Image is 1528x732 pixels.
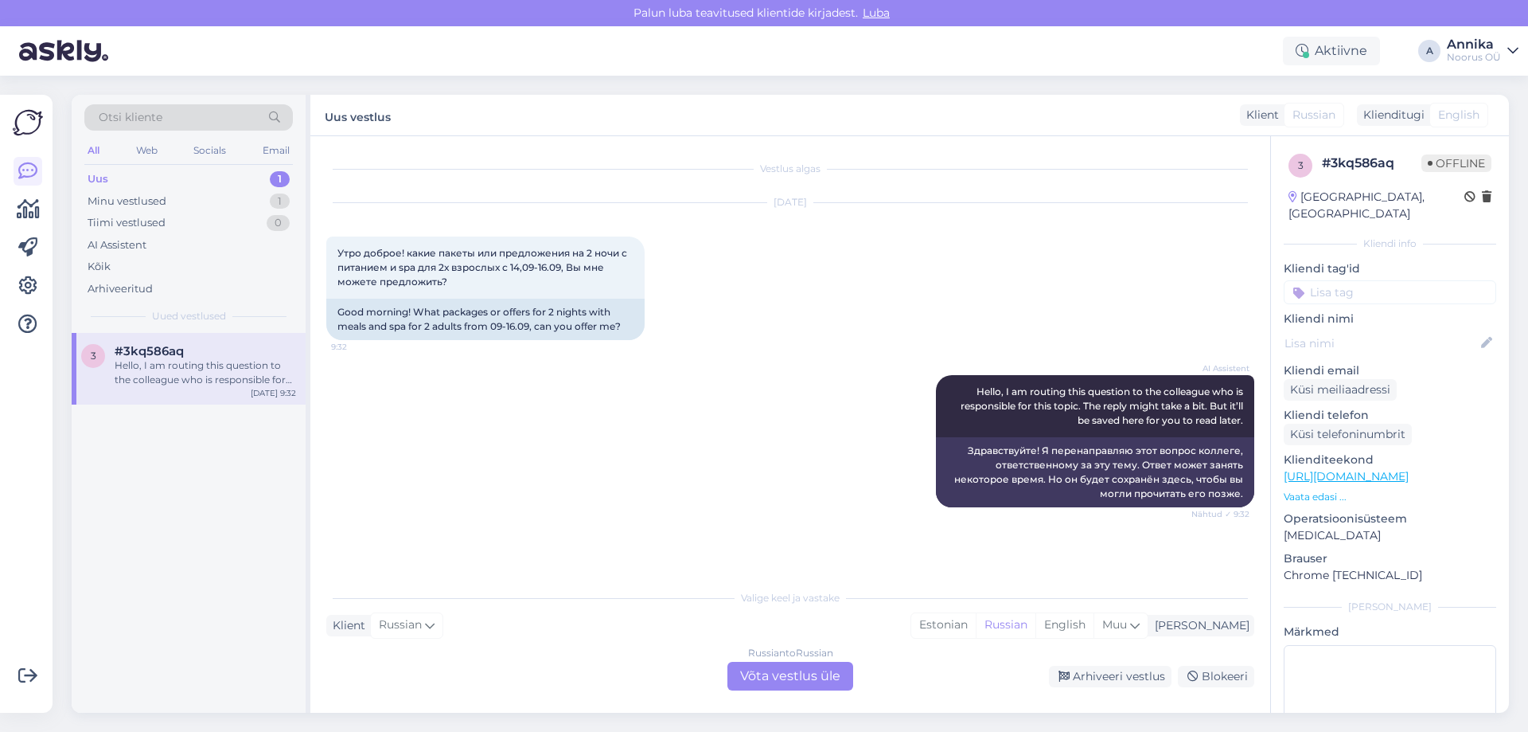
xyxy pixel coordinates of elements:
span: Muu [1102,617,1127,632]
span: Otsi kliente [99,109,162,126]
span: Russian [379,617,422,634]
div: Russian [976,613,1035,637]
span: English [1438,107,1479,123]
span: Luba [858,6,895,20]
p: Klienditeekond [1284,452,1496,468]
div: Uus [88,171,108,187]
div: AI Assistent [88,237,146,253]
div: Vestlus algas [326,162,1254,176]
div: Здравствуйте! Я перенаправляю этот вопрос коллеге, ответственному за эту тему. Ответ может занять... [936,437,1254,507]
span: 3 [1298,159,1304,171]
span: #3kq586aq [115,344,184,358]
p: Kliendi email [1284,362,1496,379]
div: [GEOGRAPHIC_DATA], [GEOGRAPHIC_DATA] [1288,189,1464,222]
div: [PERSON_NAME] [1148,617,1249,634]
div: Kõik [88,259,111,275]
div: Hello, I am routing this question to the colleague who is responsible for this topic. The reply m... [115,358,296,387]
div: Socials [190,140,229,161]
p: Vaata edasi ... [1284,490,1496,504]
div: [DATE] [326,195,1254,209]
div: 1 [270,171,290,187]
div: [DATE] 9:32 [251,387,296,399]
div: All [84,140,103,161]
p: Kliendi tag'id [1284,260,1496,277]
div: Estonian [911,613,976,637]
div: Russian to Russian [748,646,833,660]
span: Offline [1421,155,1491,172]
p: Märkmed [1284,624,1496,640]
p: Brauser [1284,550,1496,567]
p: Chrome [TECHNICAL_ID] [1284,567,1496,584]
p: Kliendi telefon [1284,407,1496,424]
div: Minu vestlused [88,194,166,209]
a: AnnikaNoorus OÜ [1447,38,1518,64]
span: Russian [1292,107,1335,123]
p: Operatsioonisüsteem [1284,511,1496,527]
div: Email [259,140,293,161]
div: Tiimi vestlused [88,215,166,231]
div: Blokeeri [1178,666,1254,687]
div: [PERSON_NAME] [1284,600,1496,614]
p: [MEDICAL_DATA] [1284,527,1496,544]
span: Hello, I am routing this question to the colleague who is responsible for this topic. The reply m... [961,386,1245,426]
div: Arhiveeritud [88,281,153,297]
div: Valige keel ja vastake [326,591,1254,605]
div: Võta vestlus üle [727,662,853,691]
div: Klienditugi [1357,107,1425,123]
span: AI Assistent [1190,362,1249,374]
div: 1 [270,194,290,209]
input: Lisa nimi [1284,335,1478,352]
span: Nähtud ✓ 9:32 [1190,508,1249,520]
div: # 3kq586aq [1322,154,1421,173]
div: Noorus OÜ [1447,51,1501,64]
span: 3 [91,350,96,362]
div: Arhiveeri vestlus [1049,666,1171,687]
div: English [1035,613,1093,637]
div: Good morning! What packages or offers for 2 nights with meals and spa for 2 adults from 09-16.09,... [326,299,645,340]
label: Uus vestlus [325,104,391,126]
input: Lisa tag [1284,280,1496,304]
span: Uued vestlused [152,309,226,323]
p: Kliendi nimi [1284,311,1496,327]
div: Annika [1447,38,1501,51]
div: Küsi telefoninumbrit [1284,424,1412,445]
img: Askly Logo [13,108,43,138]
div: 0 [267,215,290,231]
div: Küsi meiliaadressi [1284,379,1397,401]
div: A [1418,40,1440,62]
div: Klient [326,617,365,634]
div: Aktiivne [1283,37,1380,65]
div: Klient [1240,107,1279,123]
span: Утро доброе! какие пакеты или предложения на 2 ночи с питанием и spa для 2х взрослых с 14,09-16.0... [337,247,630,288]
a: [URL][DOMAIN_NAME] [1284,469,1409,483]
div: Web [133,140,161,161]
span: 9:32 [331,341,391,353]
div: Kliendi info [1284,237,1496,251]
